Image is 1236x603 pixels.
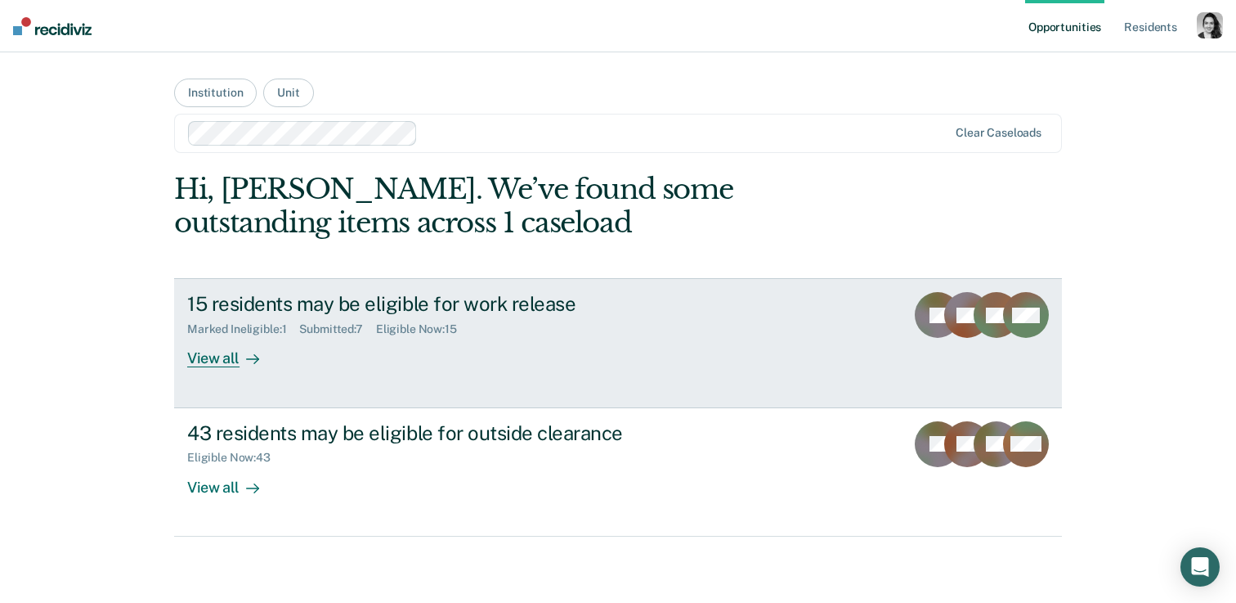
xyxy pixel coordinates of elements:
[187,451,284,465] div: Eligible Now : 43
[1180,547,1220,587] div: Open Intercom Messenger
[956,126,1041,140] div: Clear caseloads
[174,79,257,107] button: Institution
[299,322,376,336] div: Submitted : 7
[187,322,299,336] div: Marked Ineligible : 1
[174,408,1062,537] a: 43 residents may be eligible for outside clearanceEligible Now:43View all
[187,336,279,368] div: View all
[187,421,761,445] div: 43 residents may be eligible for outside clearance
[174,173,884,240] div: Hi, [PERSON_NAME]. We’ve found some outstanding items across 1 caseload
[187,465,279,497] div: View all
[174,278,1062,407] a: 15 residents may be eligible for work releaseMarked Ineligible:1Submitted:7Eligible Now:15View all
[263,79,313,107] button: Unit
[187,292,761,316] div: 15 residents may be eligible for work release
[13,17,92,35] img: Recidiviz
[376,322,470,336] div: Eligible Now : 15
